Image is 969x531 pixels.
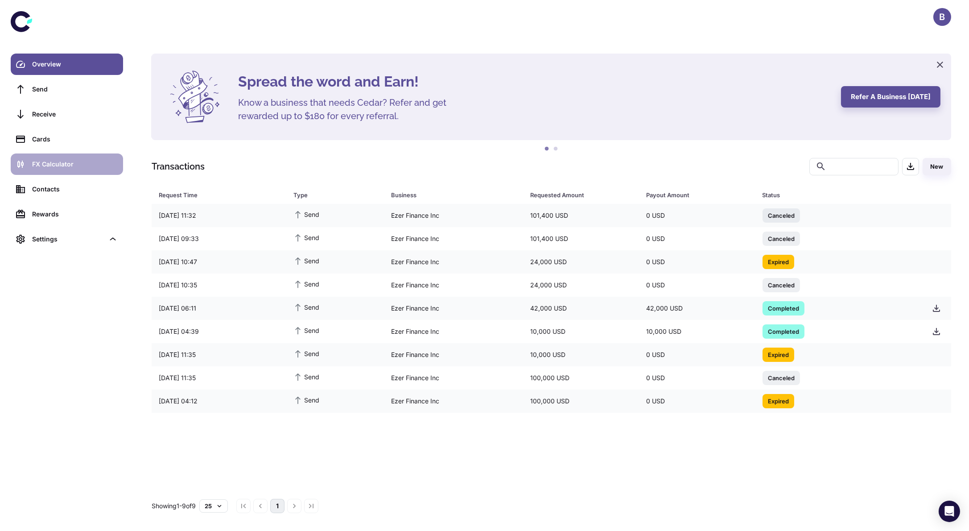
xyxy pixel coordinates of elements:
[552,145,561,153] button: 2
[523,393,639,410] div: 100,000 USD
[639,369,755,386] div: 0 USD
[384,207,523,224] div: Ezer Finance Inc
[152,393,286,410] div: [DATE] 04:12
[293,325,319,335] span: Send
[11,104,123,125] a: Receive
[238,71,830,92] h4: Spread the word and Earn!
[384,230,523,247] div: Ezer Finance Inc
[11,54,123,75] a: Overview
[159,189,271,201] div: Request Time
[639,277,755,294] div: 0 USD
[639,346,755,363] div: 0 USD
[384,346,523,363] div: Ezer Finance Inc
[293,232,319,242] span: Send
[152,300,286,317] div: [DATE] 06:11
[384,323,523,340] div: Ezer Finance Inc
[152,501,196,511] p: Showing 1-9 of 9
[841,86,940,108] button: Refer a business [DATE]
[152,230,286,247] div: [DATE] 09:33
[32,109,118,119] div: Receive
[530,189,624,201] div: Requested Amount
[923,158,951,175] button: New
[11,79,123,100] a: Send
[763,303,804,312] span: Completed
[235,499,320,513] nav: pagination navigation
[763,211,800,220] span: Canceled
[11,178,123,200] a: Contacts
[293,209,319,219] span: Send
[384,277,523,294] div: Ezer Finance Inc
[293,189,380,201] span: Type
[152,323,286,340] div: [DATE] 04:39
[543,145,552,153] button: 1
[639,300,755,317] div: 42,000 USD
[32,209,118,219] div: Rewards
[763,350,794,359] span: Expired
[152,207,286,224] div: [DATE] 11:32
[939,501,960,522] div: Open Intercom Messenger
[152,160,205,173] h1: Transactions
[523,369,639,386] div: 100,000 USD
[293,256,319,265] span: Send
[523,277,639,294] div: 24,000 USD
[763,189,903,201] div: Status
[152,346,286,363] div: [DATE] 11:35
[384,369,523,386] div: Ezer Finance Inc
[763,257,794,266] span: Expired
[523,300,639,317] div: 42,000 USD
[646,189,740,201] div: Payout Amount
[293,395,319,405] span: Send
[293,279,319,289] span: Send
[523,253,639,270] div: 24,000 USD
[293,189,369,201] div: Type
[32,84,118,94] div: Send
[11,203,123,225] a: Rewards
[523,323,639,340] div: 10,000 USD
[639,323,755,340] div: 10,000 USD
[639,230,755,247] div: 0 USD
[270,499,285,513] button: page 1
[11,153,123,175] a: FX Calculator
[763,234,800,243] span: Canceled
[152,369,286,386] div: [DATE] 11:35
[32,234,104,244] div: Settings
[32,134,118,144] div: Cards
[11,228,123,250] div: Settings
[763,189,914,201] span: Status
[523,207,639,224] div: 101,400 USD
[384,300,523,317] div: Ezer Finance Inc
[384,253,523,270] div: Ezer Finance Inc
[32,184,118,194] div: Contacts
[199,499,228,513] button: 25
[32,159,118,169] div: FX Calculator
[293,348,319,358] span: Send
[523,230,639,247] div: 101,400 USD
[639,207,755,224] div: 0 USD
[152,277,286,294] div: [DATE] 10:35
[639,393,755,410] div: 0 USD
[646,189,751,201] span: Payout Amount
[293,372,319,382] span: Send
[159,189,283,201] span: Request Time
[933,8,951,26] button: B
[293,302,319,312] span: Send
[11,129,123,150] a: Cards
[523,346,639,363] div: 10,000 USD
[384,393,523,410] div: Ezer Finance Inc
[238,96,461,123] h5: Know a business that needs Cedar? Refer and get rewarded up to $180 for every referral.
[763,373,800,382] span: Canceled
[639,253,755,270] div: 0 USD
[152,253,286,270] div: [DATE] 10:47
[530,189,635,201] span: Requested Amount
[32,59,118,69] div: Overview
[763,280,800,289] span: Canceled
[763,396,794,405] span: Expired
[763,327,804,336] span: Completed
